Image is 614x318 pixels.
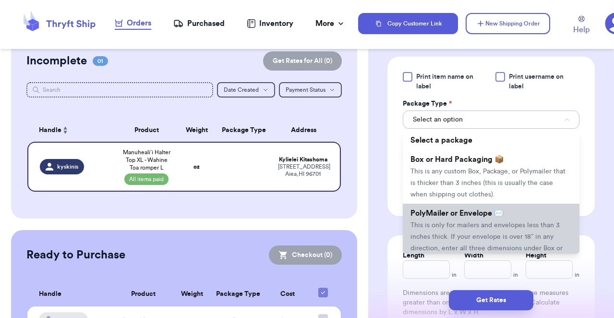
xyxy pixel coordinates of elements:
label: Width [464,251,483,260]
span: Date Created [224,87,259,93]
span: Select a package [410,136,472,144]
button: Checkout (0) [269,245,342,265]
label: Length [403,251,424,260]
label: Height [526,251,546,260]
button: Sort ascending [61,124,69,136]
strong: oz [193,164,200,170]
button: Select an option [403,110,579,129]
button: Get Rates for All (0) [263,51,342,71]
a: Inventory [247,18,293,29]
span: Handle [39,289,61,299]
span: All items paid [124,173,169,185]
div: [STREET_ADDRESS] Aiea , HI 96701 [278,163,329,178]
th: Package Type [216,119,272,142]
span: in [452,271,457,279]
th: Weight [178,119,216,142]
button: Copy Customer Link [358,13,458,34]
span: Select an option [413,115,463,124]
span: Manuheali’i Halter Top XL - Wahine Toa romper L [121,148,172,171]
span: Payment Status [286,87,325,93]
a: Orders [115,17,151,30]
input: Search [26,82,213,98]
span: kyskinis [57,163,78,171]
div: Kylielei Kitashoma [278,156,329,163]
th: Package Type [210,282,265,306]
th: Product [115,119,178,142]
th: Weight [173,282,210,306]
span: Print username on label [509,72,579,91]
span: Box or Hard Packaging 📦 [410,156,504,163]
button: Date Created [217,82,275,98]
th: Product [113,282,174,306]
span: Help [573,24,590,36]
th: Address [272,119,341,142]
a: Purchased [173,18,225,29]
div: Orders [115,17,151,29]
span: Handle [39,125,61,135]
span: in [575,271,579,279]
span: 01 [93,56,108,66]
span: PolyMailer or Envelope ✉️ [410,209,504,217]
button: Get Rates [449,290,533,310]
h2: Incomplete [26,53,87,69]
a: Help [573,16,590,36]
span: Print item name on label [416,72,489,91]
button: New Shipping Order [466,13,550,34]
span: This is any custom Box, Package, or Polymailer that is thicker than 3 inches (this is usually the... [410,168,566,198]
button: Payment Status [279,82,342,98]
span: in [513,271,518,279]
h2: Ready to Purchase [26,247,125,263]
th: Cost [265,282,311,306]
span: This is only for mailers and envelopes less than 3 inches thick. If your envelope is over 18” in ... [410,222,563,263]
label: Package Type [403,99,452,109]
div: More [315,18,346,29]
